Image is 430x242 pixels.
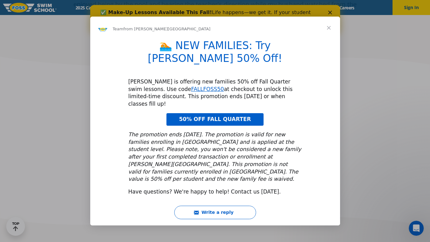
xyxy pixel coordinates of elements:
a: 50% OFF FALL QUARTER [166,113,263,126]
span: from [PERSON_NAME][GEOGRAPHIC_DATA] [123,27,210,31]
b: ✅ Make-Up Lessons Available This Fall! [10,4,122,10]
span: Team [113,27,123,31]
div: Life happens—we get it. If your student has to miss a lesson this Fall Quarter, you can reschedul... [10,4,230,29]
button: Write a reply [174,206,256,219]
div: Have questions? We're happy to help! Contact us [DATE]. [128,188,302,196]
span: 50% OFF FALL QUARTER [179,116,251,122]
a: FALLFOSS50 [191,86,224,92]
i: The promotion ends [DATE]. The promotion is valid for new families enrolling in [GEOGRAPHIC_DATA]... [128,131,301,182]
div: Close [238,6,244,9]
div: [PERSON_NAME] is offering new families 50% off Fall Quarter swim lessons. Use code at checkout to... [128,78,302,108]
h1: 🏊 NEW FAMILIES: Try [PERSON_NAME] 50% Off! [128,39,302,69]
img: Profile image for Team [98,24,108,34]
span: Close [318,17,340,39]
